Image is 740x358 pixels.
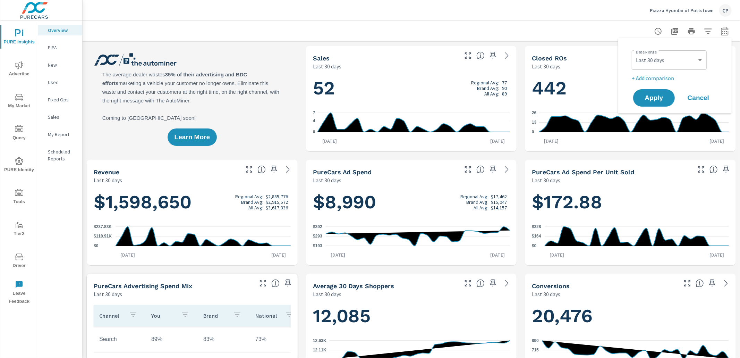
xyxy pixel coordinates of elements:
p: [DATE] [539,138,564,144]
p: Last 30 days [532,176,560,184]
p: + Add comparison [632,74,721,82]
p: Brand [203,312,228,319]
p: [DATE] [545,251,569,258]
span: Leave Feedback [2,281,36,306]
h1: $8,990 [313,190,510,214]
p: [DATE] [326,251,350,258]
span: Tools [2,189,36,206]
h1: 20,476 [532,304,729,328]
h5: Average 30 Days Shoppers [313,282,394,290]
p: All Avg: [484,91,499,97]
span: The number of dealer-specified goals completed by a visitor. [Source: This data is provided by th... [696,279,704,288]
td: 89% [146,331,198,348]
h5: PureCars Ad Spend [313,168,372,176]
text: $293 [313,234,322,239]
p: Piazza Hyundai of Pottstown [650,7,714,14]
div: Sales [38,112,82,122]
text: 715 [532,348,539,352]
button: Make Fullscreen [682,278,693,289]
h5: PureCars Advertising Spend Mix [94,282,192,290]
p: $15,047 [491,199,507,205]
span: Save this to your personalized report [487,278,499,289]
span: Learn More [175,134,210,140]
p: National [255,312,280,319]
h1: 442 [532,76,729,100]
p: Scheduled Reports [48,148,77,162]
span: Save this to your personalized report [487,164,499,175]
span: Query [2,125,36,142]
text: 0 [532,130,534,134]
button: Make Fullscreen [257,278,269,289]
p: Last 30 days [94,290,122,298]
text: 12.63K [313,338,326,343]
p: $17,462 [491,194,507,199]
p: Brand Avg: [241,199,263,205]
button: Make Fullscreen [696,164,707,175]
h1: 12,085 [313,304,510,328]
button: Apply [633,89,675,107]
text: 26 [532,110,537,115]
span: Total sales revenue over the selected date range. [Source: This data is sourced from the dealer’s... [257,165,266,174]
td: Search [94,331,146,348]
span: Apply [640,95,668,101]
button: Make Fullscreen [244,164,255,175]
h5: Revenue [94,168,119,176]
span: A rolling 30 day total of daily Shoppers on the dealership website, averaged over the selected da... [476,279,485,288]
p: Channel [99,312,124,319]
p: Brand Avg: [466,199,488,205]
text: $0 [94,243,99,248]
button: Cancel [678,89,719,107]
h5: Conversions [532,282,570,290]
span: Save this to your personalized report [269,164,280,175]
a: See more details in report [282,164,294,175]
span: Advertise [2,61,36,78]
p: Last 30 days [313,176,341,184]
a: See more details in report [721,278,732,289]
div: Overview [38,25,82,35]
td: 73% [250,331,302,348]
p: Regional Avg: [235,194,263,199]
h5: PureCars Ad Spend Per Unit Sold [532,168,634,176]
p: You [151,312,176,319]
text: 13 [532,120,537,125]
h5: Closed ROs [532,55,567,62]
p: All Avg: [248,205,263,210]
p: New [48,61,77,68]
p: Last 30 days [94,176,122,184]
p: Regional Avg: [460,194,488,199]
span: Cancel [684,95,712,101]
p: 89 [502,91,507,97]
p: All Avg: [474,205,488,210]
text: $237.83K [94,224,112,229]
span: Total cost of media for all PureCars channels for the selected dealership group over the selected... [476,165,485,174]
text: $164 [532,234,541,239]
div: Scheduled Reports [38,147,82,164]
button: Make Fullscreen [462,278,474,289]
a: See more details in report [501,278,512,289]
span: Save this to your personalized report [721,164,732,175]
button: Make Fullscreen [462,164,474,175]
p: $2,885,776 [266,194,288,199]
p: Regional Avg: [471,80,499,85]
button: Make Fullscreen [462,50,474,61]
span: Tier2 [2,221,36,238]
text: $193 [313,243,322,248]
text: $328 [532,224,541,229]
p: Last 30 days [313,290,341,298]
div: CP [719,4,732,17]
p: My Report [48,131,77,138]
button: Print Report [684,24,698,38]
span: Save this to your personalized report [707,278,718,289]
a: See more details in report [501,164,512,175]
p: 77 [502,80,507,85]
p: [DATE] [705,138,729,144]
p: Overview [48,27,77,34]
p: PIPA [48,44,77,51]
div: My Report [38,129,82,140]
span: Save this to your personalized report [282,278,294,289]
div: Fixed Ops [38,94,82,105]
p: Brand Avg: [477,85,499,91]
a: See more details in report [501,50,512,61]
text: 890 [532,338,539,343]
h1: $1,598,650 [94,190,291,214]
